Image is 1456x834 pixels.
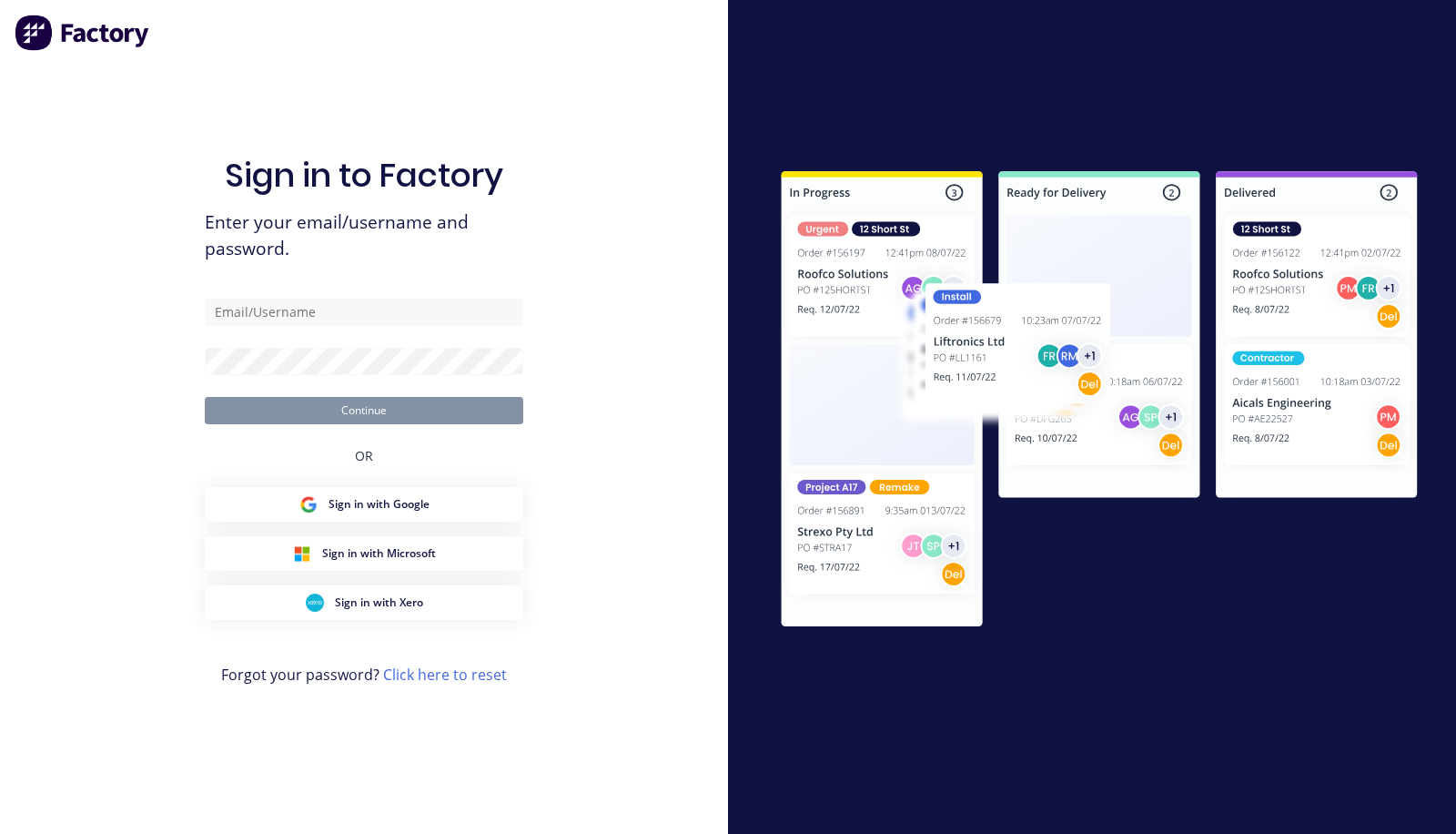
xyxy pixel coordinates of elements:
[329,496,430,513] span: Sign in with Google
[205,299,523,326] input: Email/Username
[299,495,318,514] img: Google Sign in
[383,665,507,685] a: Click here to reset
[335,595,423,611] span: Sign in with Xero
[205,487,523,522] button: Google Sign inSign in with Google
[205,209,523,262] span: Enter your email/username and password.
[205,585,523,620] button: Xero Sign inSign in with Xero
[205,397,523,424] button: Continue
[355,424,373,487] div: OR
[322,545,436,562] span: Sign in with Microsoft
[225,156,503,195] h1: Sign in to Factory
[221,664,507,686] span: Forgot your password?
[15,15,151,51] img: Factory
[743,136,1456,668] img: Sign in
[293,544,311,563] img: Microsoft Sign in
[205,536,523,571] button: Microsoft Sign inSign in with Microsoft
[306,594,324,612] img: Xero Sign in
